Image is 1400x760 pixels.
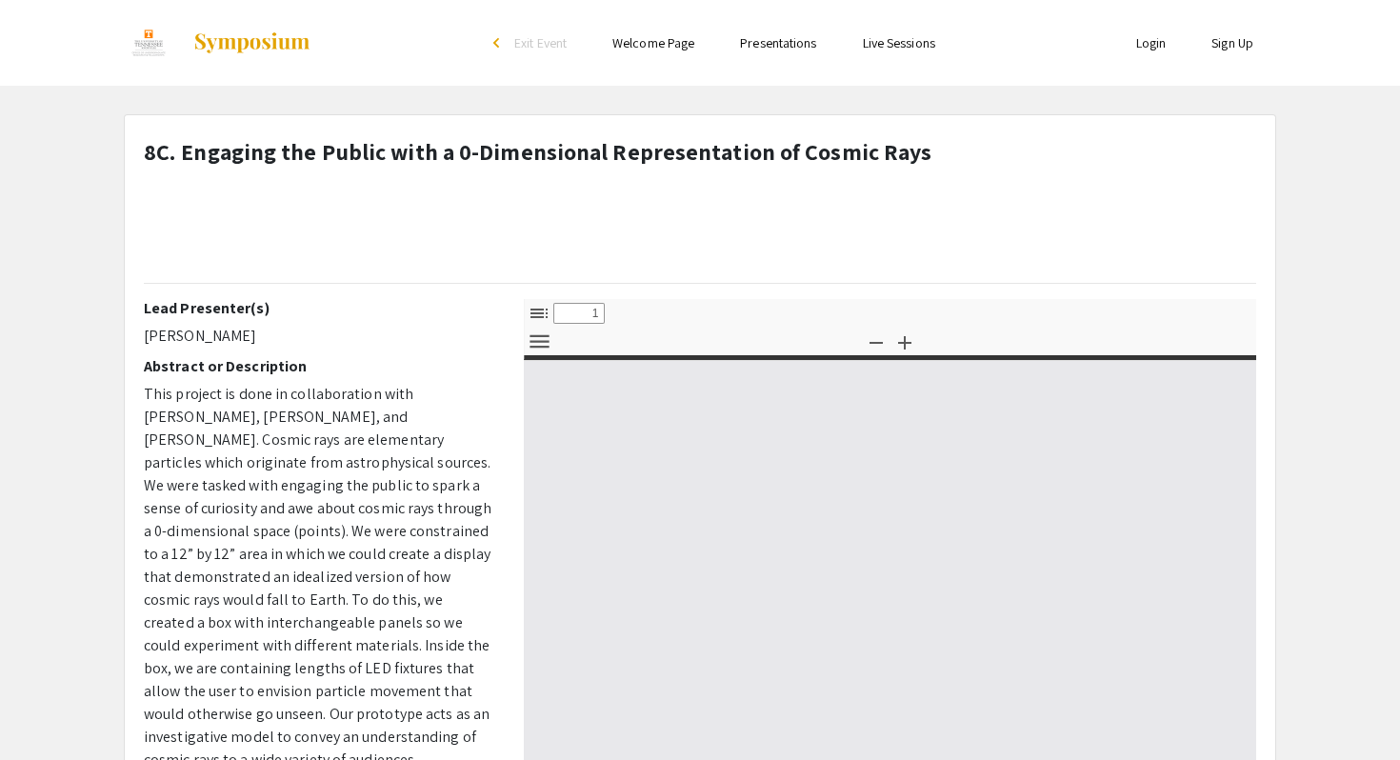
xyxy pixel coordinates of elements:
[144,325,495,348] p: [PERSON_NAME]
[1136,34,1167,51] a: Login
[523,299,555,327] button: Toggle Sidebar
[523,328,555,355] button: Tools
[863,34,935,51] a: Live Sessions
[124,19,311,67] a: EUReCA 2025
[493,37,505,49] div: arrow_back_ios
[144,357,495,375] h2: Abstract or Description
[612,34,694,51] a: Welcome Page
[1211,34,1253,51] a: Sign Up
[124,19,173,67] img: EUReCA 2025
[553,303,605,324] input: Page
[740,34,816,51] a: Presentations
[889,328,921,355] button: Zoom In
[514,34,567,51] span: Exit Event
[192,31,311,54] img: Symposium by ForagerOne
[860,328,892,355] button: Zoom Out
[144,136,931,167] strong: 8C. Engaging the Public with a 0-Dimensional Representation of Cosmic Rays
[144,299,495,317] h2: Lead Presenter(s)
